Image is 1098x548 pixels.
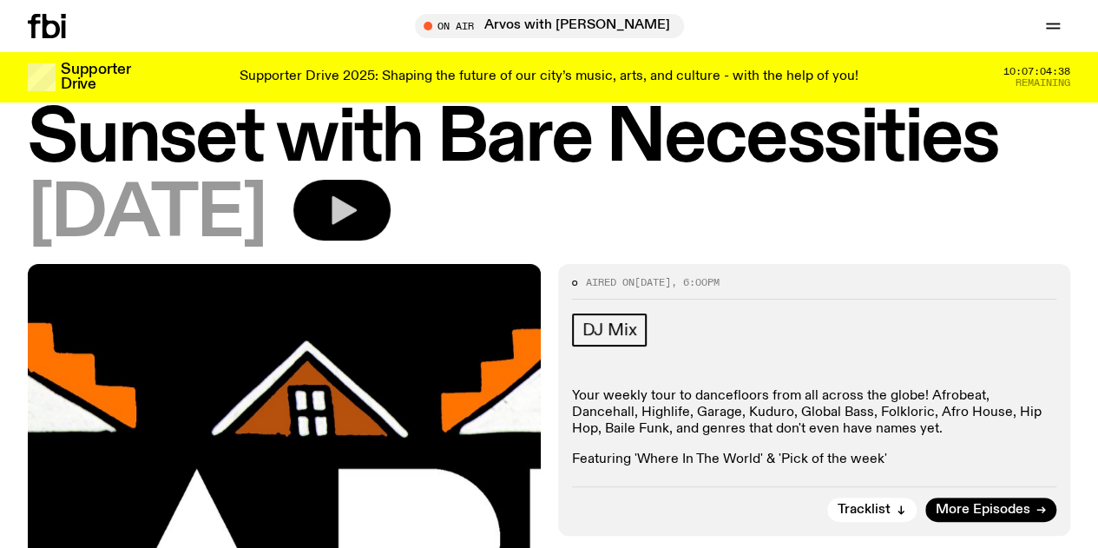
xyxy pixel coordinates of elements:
[572,452,1057,468] p: Featuring 'Where In The World' & 'Pick of the week'
[1016,78,1070,88] span: Remaining
[28,104,1070,175] h1: Sunset with Bare Necessities
[925,498,1056,522] a: More Episodes
[61,63,130,92] h3: Supporter Drive
[671,275,720,289] span: , 6:00pm
[582,320,637,340] span: DJ Mix
[28,180,266,250] span: [DATE]
[838,504,891,517] span: Tracklist
[634,275,671,289] span: [DATE]
[936,504,1030,517] span: More Episodes
[415,14,684,38] button: On AirArvos with [PERSON_NAME]
[572,314,648,347] a: DJ Mix
[586,275,634,289] span: Aired on
[827,498,917,522] button: Tracklist
[1003,67,1070,76] span: 10:07:04:38
[572,388,1057,439] p: Your weekly tour to dancefloors from all across the globe! Afrobeat, Dancehall, Highlife, Garage,...
[240,69,858,85] p: Supporter Drive 2025: Shaping the future of our city’s music, arts, and culture - with the help o...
